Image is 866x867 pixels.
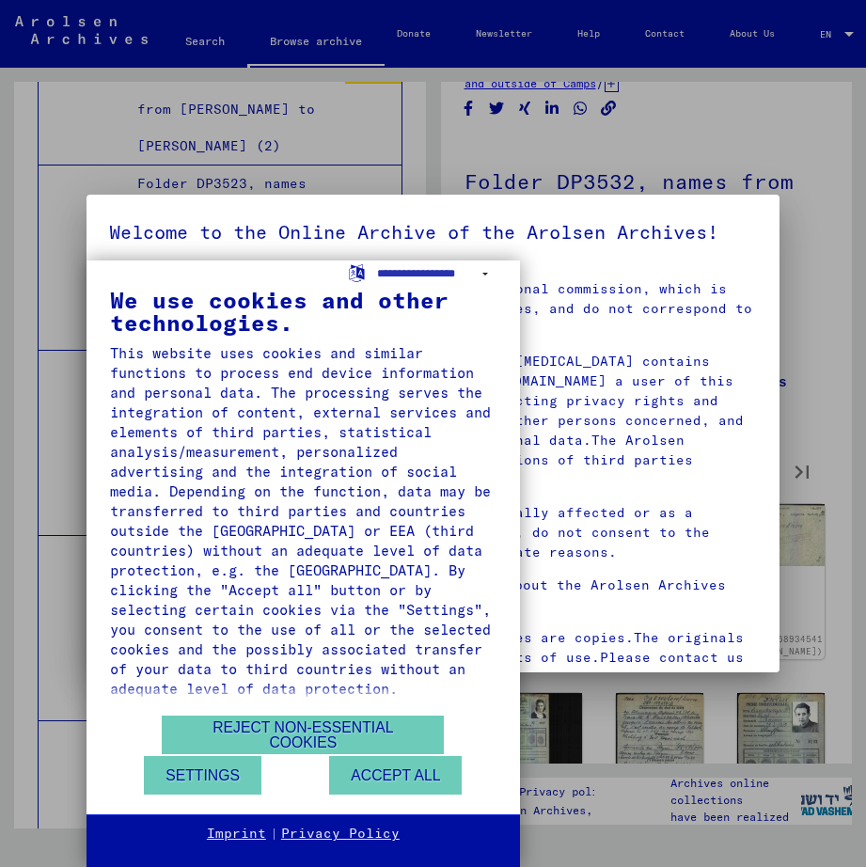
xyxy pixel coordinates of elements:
div: This website uses cookies and similar functions to process end device information and personal da... [110,343,496,699]
a: Imprint [207,825,266,843]
button: Accept all [329,756,462,795]
button: Settings [144,756,261,795]
button: Reject non-essential cookies [162,716,444,754]
div: We use cookies and other technologies. [110,289,496,334]
a: Privacy Policy [281,825,400,843]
